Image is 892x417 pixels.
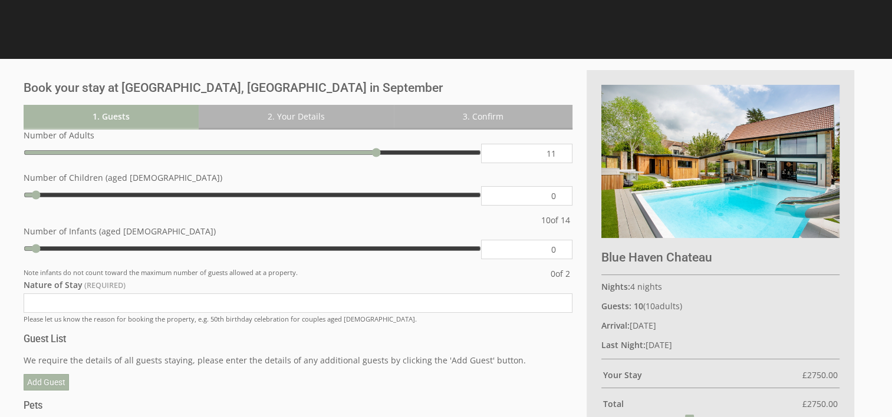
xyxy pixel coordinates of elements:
[551,268,555,279] span: 0
[601,339,646,350] strong: Last Night:
[539,214,572,226] div: of 14
[601,339,840,350] p: [DATE]
[24,105,199,128] a: 1. Guests
[807,369,838,380] span: 2750.00
[24,172,572,183] label: Number of Children (aged [DEMOGRAPHIC_DATA])
[601,250,840,264] h2: Blue Haven Chateau
[601,85,840,237] img: An image of 'Blue Haven Chateau'
[24,315,417,323] small: Please let us know the reason for booking the property, e.g. 50th birthday celebration for couple...
[646,300,655,312] span: 10
[601,281,630,292] strong: Nights:
[24,268,548,279] small: Note infants do not count toward the maximum number of guests allowed at a property.
[634,300,682,312] span: ( )
[24,374,69,390] a: Add Guest
[807,398,838,409] span: 2750.00
[601,320,840,331] p: [DATE]
[548,268,572,279] div: of 2
[603,369,802,380] strong: Your Stay
[199,105,394,128] a: 2. Your Details
[24,333,572,345] h3: Guest List
[601,300,631,312] strong: Guests:
[601,320,630,331] strong: Arrival:
[601,281,840,292] p: 4 nights
[802,369,838,380] span: £
[24,279,572,290] label: Nature of Stay
[646,300,680,312] span: adult
[541,214,551,226] span: 10
[603,398,802,409] strong: Total
[24,81,572,95] h2: Book your stay at [GEOGRAPHIC_DATA], [GEOGRAPHIC_DATA] in September
[24,400,572,411] h3: Pets
[394,105,572,128] a: 3. Confirm
[802,398,838,409] span: £
[634,300,643,312] strong: 10
[24,130,572,141] label: Number of Adults
[24,226,572,237] label: Number of Infants (aged [DEMOGRAPHIC_DATA])
[676,300,680,312] span: s
[24,355,572,366] p: We require the details of all guests staying, please enter the details of any additional guests b...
